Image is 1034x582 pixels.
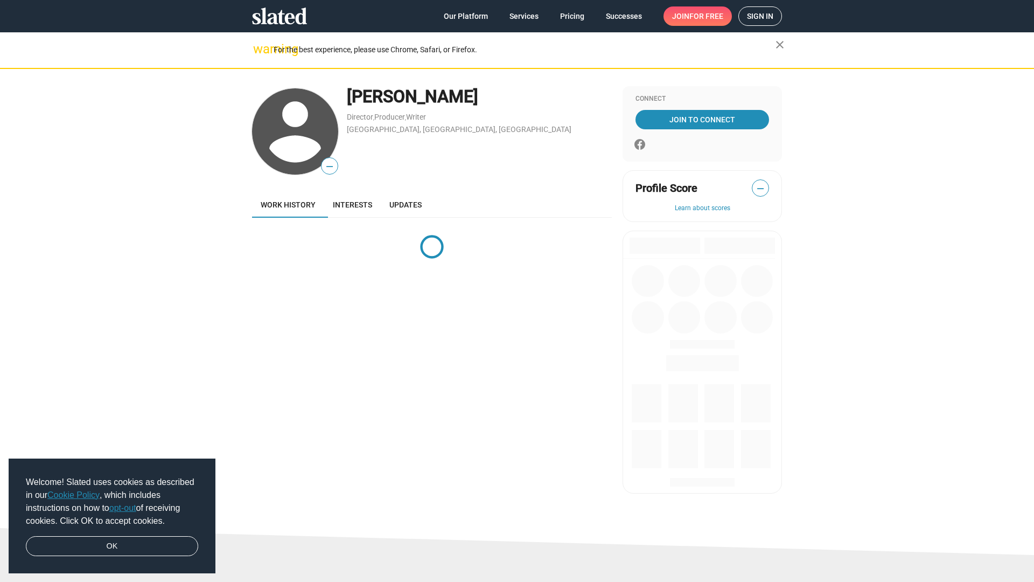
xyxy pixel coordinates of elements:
span: Interests [333,200,372,209]
span: Services [509,6,539,26]
a: Our Platform [435,6,497,26]
a: Join To Connect [635,110,769,129]
a: Producer [374,113,405,121]
span: Our Platform [444,6,488,26]
span: Updates [389,200,422,209]
span: — [752,182,768,196]
a: Sign in [738,6,782,26]
span: Successes [606,6,642,26]
mat-icon: warning [253,43,266,56]
span: , [405,115,406,121]
a: Work history [252,192,324,218]
a: opt-out [109,503,136,512]
span: for free [689,6,723,26]
span: , [373,115,374,121]
a: Pricing [551,6,593,26]
a: Services [501,6,547,26]
div: For the best experience, please use Chrome, Safari, or Firefox. [274,43,775,57]
a: Updates [381,192,430,218]
a: [GEOGRAPHIC_DATA], [GEOGRAPHIC_DATA], [GEOGRAPHIC_DATA] [347,125,571,134]
button: Learn about scores [635,204,769,213]
div: Connect [635,95,769,103]
a: Successes [597,6,651,26]
mat-icon: close [773,38,786,51]
a: Director [347,113,373,121]
span: Sign in [747,7,773,25]
a: Cookie Policy [47,490,100,500]
a: dismiss cookie message [26,536,198,557]
span: Work history [261,200,316,209]
span: Join To Connect [638,110,767,129]
span: Profile Score [635,181,697,196]
span: Pricing [560,6,584,26]
a: Writer [406,113,426,121]
span: — [322,160,338,174]
div: cookieconsent [9,459,215,574]
a: Joinfor free [663,6,732,26]
span: Welcome! Slated uses cookies as described in our , which includes instructions on how to of recei... [26,476,198,528]
div: [PERSON_NAME] [347,85,612,108]
a: Interests [324,192,381,218]
span: Join [672,6,723,26]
